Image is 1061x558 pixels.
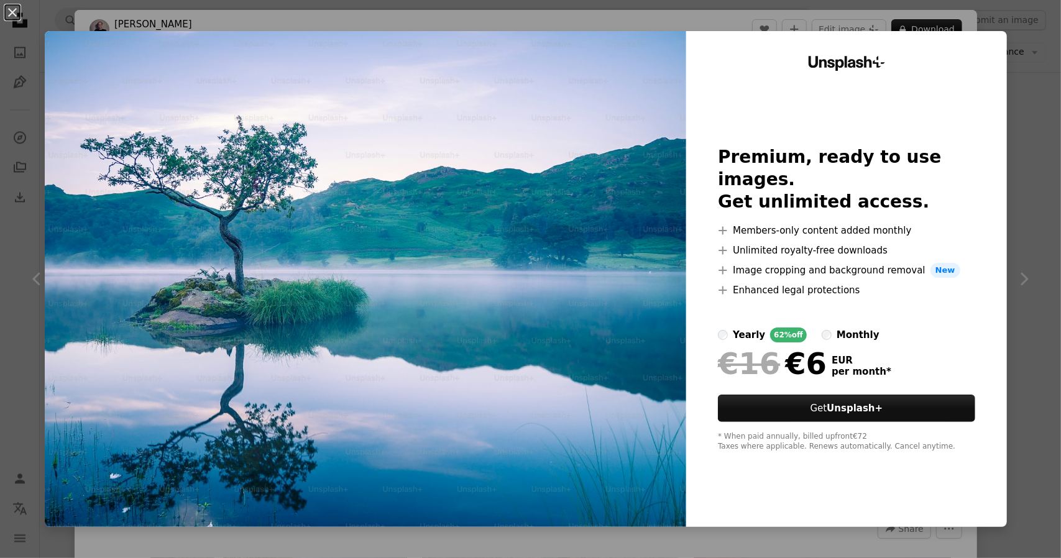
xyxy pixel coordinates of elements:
[827,403,883,414] strong: Unsplash+
[770,327,807,342] div: 62% off
[718,223,975,238] li: Members-only content added monthly
[832,366,891,377] span: per month *
[718,146,975,213] h2: Premium, ready to use images. Get unlimited access.
[718,347,827,380] div: €6
[718,432,975,452] div: * When paid annually, billed upfront €72 Taxes where applicable. Renews automatically. Cancel any...
[718,263,975,278] li: Image cropping and background removal
[837,327,880,342] div: monthly
[930,263,960,278] span: New
[832,355,891,366] span: EUR
[718,243,975,258] li: Unlimited royalty-free downloads
[718,283,975,298] li: Enhanced legal protections
[822,330,832,340] input: monthly
[718,347,780,380] span: €16
[718,330,728,340] input: yearly62%off
[718,395,975,422] button: GetUnsplash+
[733,327,765,342] div: yearly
